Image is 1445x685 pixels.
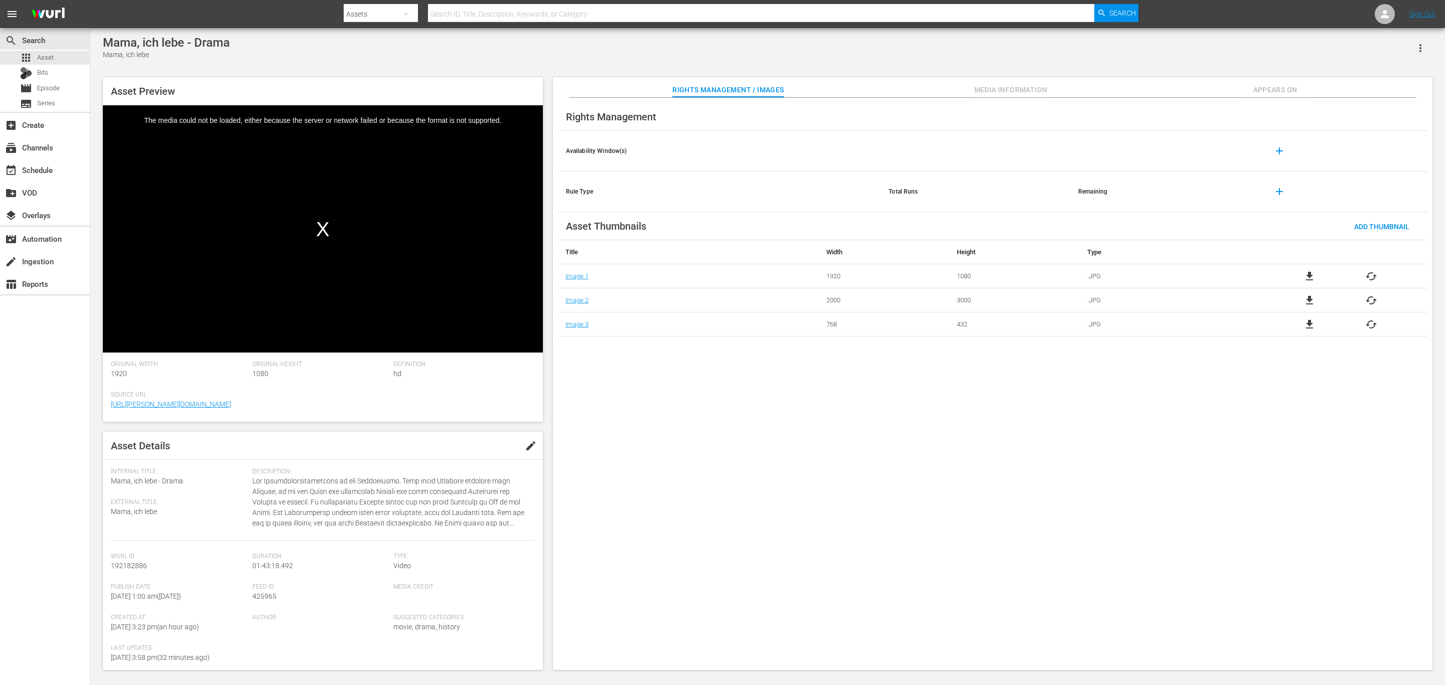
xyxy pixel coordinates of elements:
[252,476,530,529] span: Lor Ipsumdolorsitametcons ad eli Seddoeiusmo. Temp incid Utlabore etdolore magn Aliquae, ad mi ve...
[111,623,199,631] span: [DATE] 3:23 pm ( an hour ago )
[1346,217,1417,235] button: Add Thumbnail
[819,312,949,336] td: 768
[1267,139,1291,163] button: add
[393,614,530,622] span: Suggested Categories
[252,553,389,561] span: Duration
[252,592,276,600] span: 425965
[111,498,247,506] span: External Title:
[111,562,147,570] span: 192182886
[252,614,389,622] span: Author
[103,36,230,50] div: Mama, ich lebe - Drama
[111,400,231,408] a: [URL][PERSON_NAME][DOMAIN_NAME]
[558,240,819,264] th: Title
[20,98,32,110] span: Series
[20,67,32,79] div: Bits
[37,53,54,63] span: Asset
[819,240,949,264] th: Width
[393,361,530,369] span: Definition
[1273,186,1285,198] span: add
[393,623,460,631] span: movie, drama, history
[566,220,646,232] span: Asset Thumbnails
[111,370,127,378] span: 1920
[973,84,1049,96] span: Media Information
[881,172,1070,212] th: Total Runs
[6,8,18,20] span: menu
[1080,264,1254,288] td: .JPG
[5,278,17,290] span: Reports
[111,553,247,561] span: Wurl Id
[1070,172,1259,212] th: Remaining
[111,361,247,369] span: Original Width
[103,50,230,60] div: Mama, ich lebe
[393,370,401,378] span: hd
[20,82,32,94] span: Episode
[1304,270,1316,282] a: file_download
[111,440,170,452] span: Asset Details
[37,68,48,78] span: Bits
[1273,145,1285,157] span: add
[111,85,175,97] span: Asset Preview
[1267,180,1291,204] button: add
[111,614,247,622] span: Created At
[111,477,183,485] span: Mama, ich lebe - Drama
[5,164,17,177] span: Schedule
[1238,84,1313,96] span: Appears On
[111,391,530,399] span: Source Url
[111,583,247,591] span: Publish Date
[111,592,181,600] span: [DATE] 1:00 am ( [DATE] )
[525,440,537,452] span: edit
[1346,223,1417,231] span: Add Thumbnail
[111,468,247,476] span: Internal Title:
[5,119,17,131] span: Create
[949,312,1080,336] td: 432
[5,142,17,154] span: Channels
[565,320,589,328] a: Image 3
[949,288,1080,312] td: 3000
[24,3,72,26] img: ans4CAIJ8jUAAAAAAAAAAAAAAAAAAAAAAAAgQb4GAAAAAAAAAAAAAAAAAAAAAAAAJMjXAAAAAAAAAAAAAAAAAAAAAAAAgAT5G...
[393,583,530,591] span: Media Credit
[111,653,210,661] span: [DATE] 3:58 pm ( 32 minutes ago )
[111,644,247,652] span: Last Updated
[37,98,55,108] span: Series
[566,111,656,123] span: Rights Management
[565,296,589,304] a: Image 2
[393,562,411,570] span: Video
[20,52,32,64] span: Asset
[949,264,1080,288] td: 1080
[558,172,881,212] th: Rule Type
[1080,312,1254,336] td: .JPG
[672,84,784,96] span: Rights Management / Images
[1094,4,1138,22] button: Search
[111,507,157,516] span: Mama, ich lebe
[5,256,17,268] span: Ingestion
[1304,294,1316,306] a: file_download
[252,468,530,476] span: Description:
[819,264,949,288] td: 1920
[393,553,530,561] span: Type
[1304,318,1316,330] a: file_download
[5,187,17,199] span: VOD
[1365,318,1377,330] button: cached
[252,370,268,378] span: 1080
[252,361,389,369] span: Original Height
[5,210,17,222] span: Overlays
[37,83,60,93] span: Episode
[5,233,17,245] span: Automation
[519,434,543,458] button: edit
[565,272,589,280] a: Image 1
[1365,294,1377,306] button: cached
[5,35,17,47] span: Search
[819,288,949,312] td: 2000
[1109,4,1136,22] span: Search
[1365,270,1377,282] button: cached
[1080,240,1254,264] th: Type
[252,562,293,570] span: 01:43:18.492
[1080,288,1254,312] td: .JPG
[1409,10,1435,18] a: Sign Out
